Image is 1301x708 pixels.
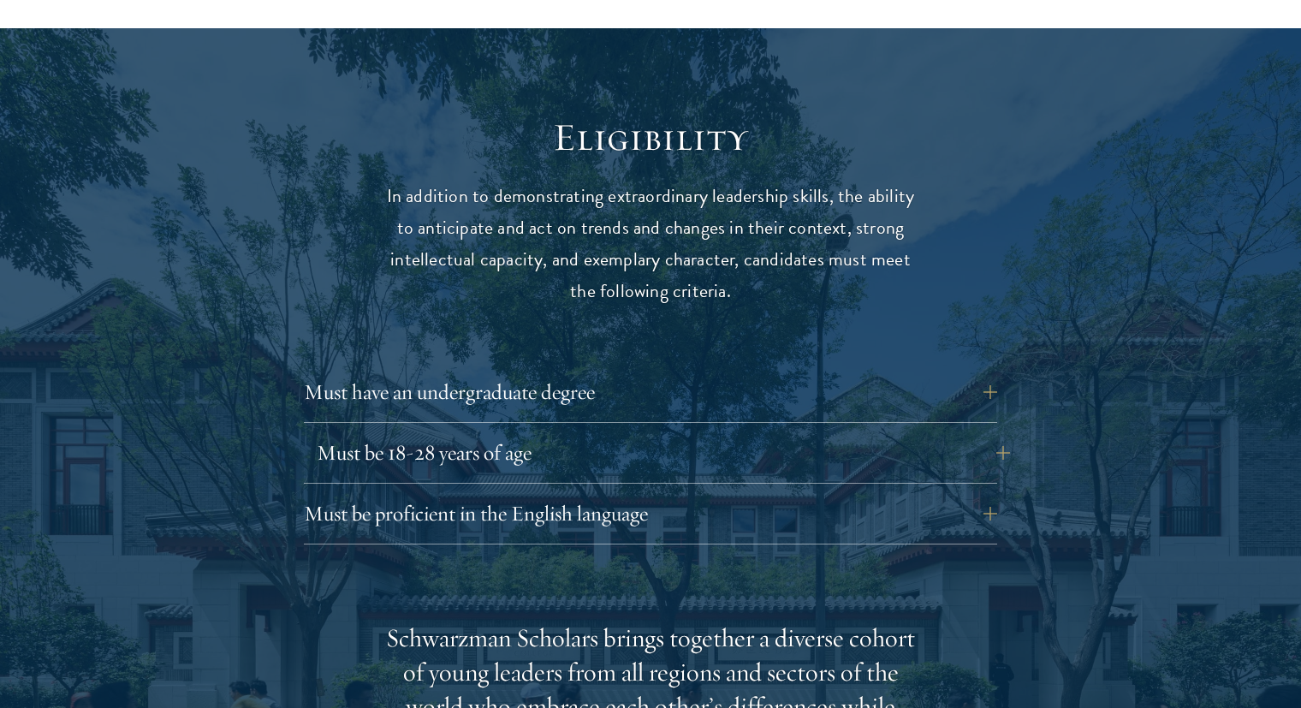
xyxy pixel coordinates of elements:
[304,372,997,413] button: Must have an undergraduate degree
[317,432,1010,473] button: Must be 18-28 years of age
[385,114,916,162] h2: Eligibility
[304,493,997,534] button: Must be proficient in the English language
[385,181,916,307] p: In addition to demonstrating extraordinary leadership skills, the ability to anticipate and act o...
